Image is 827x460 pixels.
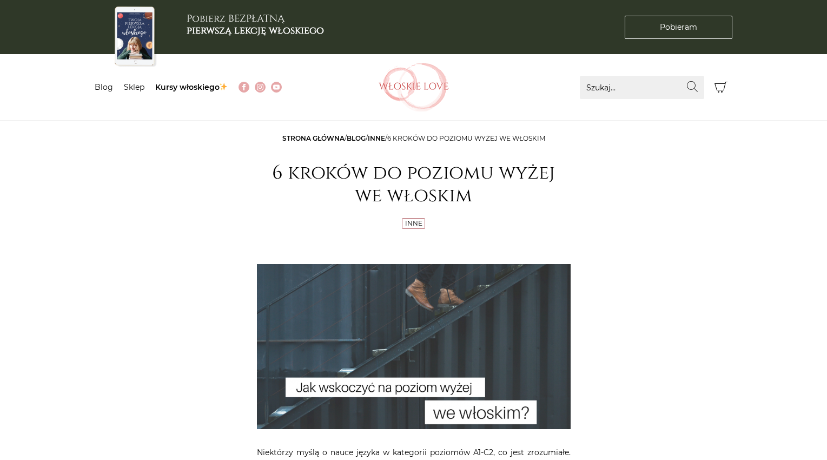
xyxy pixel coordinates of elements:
[405,219,422,227] a: Inne
[347,134,366,142] a: Blog
[660,22,697,33] span: Pobieram
[387,134,545,142] span: 6 kroków do poziomu wyżej we włoskim
[95,82,113,92] a: Blog
[282,134,345,142] a: Strona główna
[710,76,733,99] button: Koszyk
[257,162,571,207] h1: 6 kroków do poziomu wyżej we włoskim
[155,82,228,92] a: Kursy włoskiego
[220,83,227,90] img: ✨
[187,24,324,37] b: pierwszą lekcję włoskiego
[282,134,545,142] span: / / /
[580,76,704,99] input: Szukaj...
[379,63,449,111] img: Włoskielove
[187,13,324,36] h3: Pobierz BEZPŁATNĄ
[124,82,144,92] a: Sklep
[368,134,385,142] a: Inne
[625,16,732,39] a: Pobieram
